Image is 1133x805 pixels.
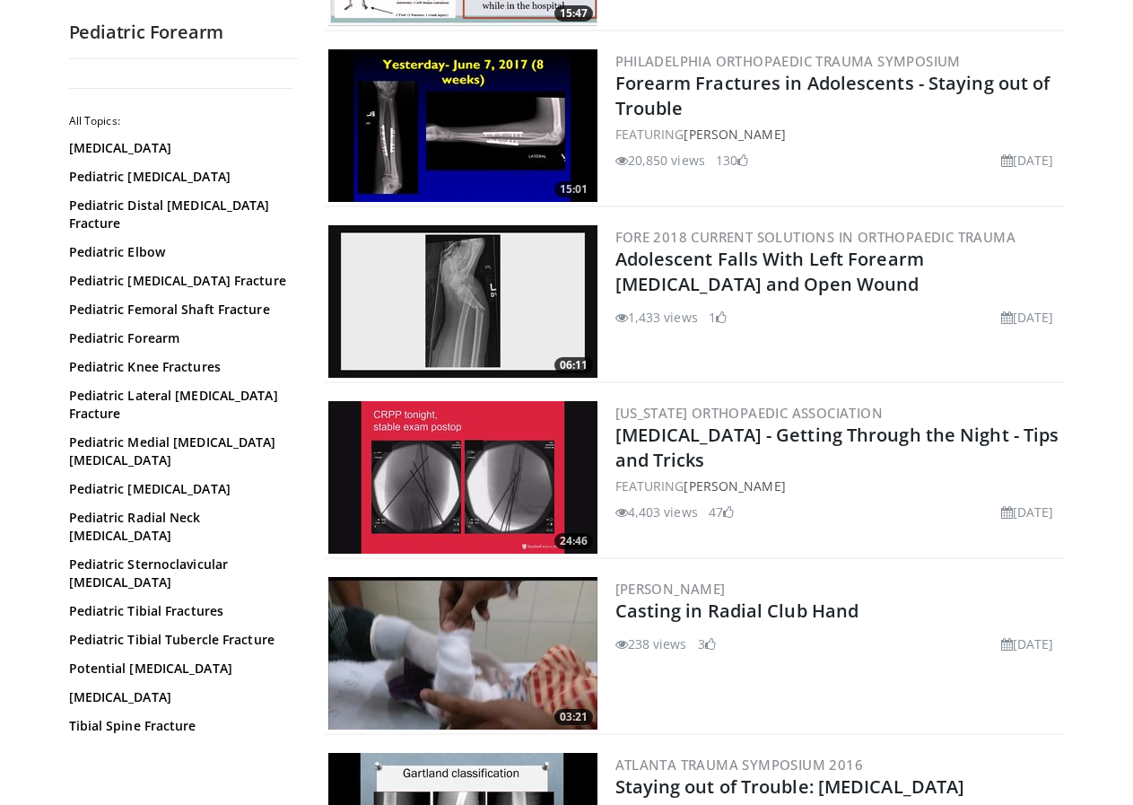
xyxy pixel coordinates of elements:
a: Pediatric Tibial Fractures [69,602,289,620]
h2: Pediatric Forearm [69,21,298,44]
a: 03:21 [328,577,597,730]
a: [MEDICAL_DATA] [69,139,289,157]
a: Pediatric Lateral [MEDICAL_DATA] Fracture [69,387,289,423]
a: FORE 2018 Current Solutions in Orthopaedic Trauma [615,228,1016,246]
img: 6f884df6-6693-40cc-a2ab-a812e5f69094.300x170_q85_crop-smart_upscale.jpg [328,225,597,378]
a: [US_STATE] Orthopaedic Association [615,404,884,422]
span: 15:47 [554,5,593,22]
li: 47 [709,503,734,521]
li: 1,433 views [615,308,698,327]
a: [PERSON_NAME] [615,580,726,598]
a: Pediatric Medial [MEDICAL_DATA] [MEDICAL_DATA] [69,433,289,469]
a: 06:11 [328,225,597,378]
li: 4,403 views [615,503,698,521]
a: Adolescent Falls With Left Forearm [MEDICAL_DATA] and Open Wound [615,247,924,296]
a: Pediatric Radial Neck [MEDICAL_DATA] [69,509,289,545]
li: 130 [716,151,748,170]
a: Pediatric Femoral Shaft Fracture [69,301,289,319]
li: [DATE] [1001,634,1054,653]
a: Forearm Fractures in Adolescents - Staying out of Trouble [615,71,1050,120]
li: [DATE] [1001,308,1054,327]
img: e6882386-075f-4090-9a64-6c7632deb7f3.300x170_q85_crop-smart_upscale.jpg [328,401,597,554]
a: 24:46 [328,401,597,554]
a: Pediatric Elbow [69,243,289,261]
a: Tibial Spine Fracture [69,717,289,735]
a: [MEDICAL_DATA] [69,688,289,706]
h2: All Topics: [69,114,293,128]
a: Pediatric Forearm [69,329,289,347]
a: Pediatric [MEDICAL_DATA] Fracture [69,272,289,290]
a: Philadelphia Orthopaedic Trauma Symposium [615,52,961,70]
li: [DATE] [1001,151,1054,170]
a: Potential [MEDICAL_DATA] [69,660,289,678]
a: Pediatric [MEDICAL_DATA] [69,480,289,498]
a: 15:01 [328,49,597,202]
a: Atlanta Trauma Symposium 2016 [615,756,864,774]
li: [DATE] [1001,503,1054,521]
li: 3 [698,634,716,653]
a: [MEDICAL_DATA] - Getting Through the Night - Tips and Tricks [615,423,1059,472]
div: FEATURING [615,125,1061,144]
a: [PERSON_NAME] [684,126,785,143]
a: Pediatric [MEDICAL_DATA] [69,168,289,186]
span: 06:11 [554,357,593,373]
span: 15:01 [554,181,593,197]
img: 25619031-145e-4c60-a054-82f5ddb5a1ab.300x170_q85_crop-smart_upscale.jpg [328,49,597,202]
a: Casting in Radial Club Hand [615,599,859,623]
a: Pediatric Tibial Tubercle Fracture [69,631,289,649]
li: 238 views [615,634,687,653]
img: 4655e6ed-1675-4e4c-877f-217d9e2e2d30.300x170_q85_crop-smart_upscale.jpg [328,577,597,730]
a: Pediatric Sternoclavicular [MEDICAL_DATA] [69,556,289,591]
a: [PERSON_NAME] [684,477,785,494]
li: 20,850 views [615,151,705,170]
span: 03:21 [554,709,593,725]
li: 1 [709,308,727,327]
div: FEATURING [615,477,1061,495]
a: Pediatric Distal [MEDICAL_DATA] Fracture [69,197,289,232]
span: 24:46 [554,533,593,549]
a: Pediatric Knee Fractures [69,358,289,376]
